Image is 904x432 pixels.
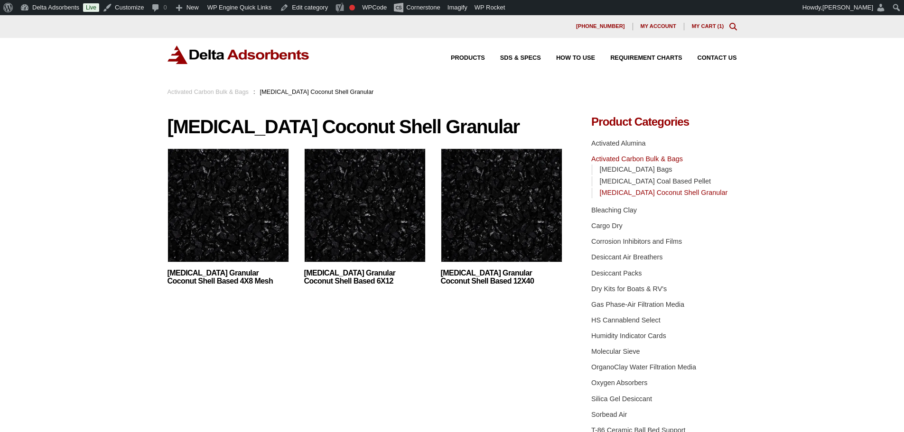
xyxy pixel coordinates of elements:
a: Molecular Sieve [591,348,640,355]
a: [PHONE_NUMBER] [568,23,633,30]
a: Oxygen Absorbers [591,379,647,386]
a: Products [436,55,485,61]
a: Live [83,3,99,12]
a: Activated Alumina [591,139,645,147]
a: [MEDICAL_DATA] Granular Coconut Shell Based 12X40 [441,269,562,285]
a: Desiccant Air Breathers [591,253,662,261]
a: How to Use [541,55,595,61]
span: [PHONE_NUMBER] [576,24,625,29]
div: Toggle Modal Content [729,23,737,30]
a: Humidity Indicator Cards [591,332,666,340]
a: My Cart (1) [692,23,724,29]
div: Focus keyphrase not set [349,5,355,10]
a: [MEDICAL_DATA] Coconut Shell Granular [599,189,727,196]
h4: Product Categories [591,116,736,128]
a: SDS & SPECS [485,55,541,61]
a: Sorbead Air [591,411,627,418]
span: : [253,88,255,95]
span: How to Use [556,55,595,61]
a: Gas Phase-Air Filtration Media [591,301,684,308]
a: OrganoClay Water Filtration Media [591,363,696,371]
a: Activated Carbon Bulk & Bags [591,155,683,163]
span: [MEDICAL_DATA] Coconut Shell Granular [260,88,373,95]
img: Activated Carbon Mesh Granular [441,148,562,267]
span: Contact Us [698,55,737,61]
a: Silica Gel Desiccant [591,395,652,403]
a: [MEDICAL_DATA] Coal Based Pellet [599,177,711,185]
a: Requirement Charts [595,55,682,61]
a: Cargo Dry [591,222,623,230]
a: [MEDICAL_DATA] Bags [599,165,672,173]
img: Delta Adsorbents [168,46,310,64]
span: My account [641,24,676,29]
a: Dry Kits for Boats & RV's [591,285,667,293]
a: My account [633,23,684,30]
a: Contact Us [682,55,737,61]
h1: [MEDICAL_DATA] Coconut Shell Granular [168,116,563,137]
span: [PERSON_NAME] [822,4,873,11]
span: Products [451,55,485,61]
a: Activated Carbon Bulk & Bags [168,88,249,95]
a: Corrosion Inhibitors and Films [591,238,682,245]
img: Activated Carbon Mesh Granular [168,148,289,267]
span: 1 [719,23,722,29]
a: [MEDICAL_DATA] Granular Coconut Shell Based 4X8 Mesh [168,269,289,285]
img: Activated Carbon Mesh Granular [304,148,426,267]
span: SDS & SPECS [500,55,541,61]
a: HS Cannablend Select [591,316,661,324]
a: Bleaching Clay [591,206,637,214]
a: [MEDICAL_DATA] Granular Coconut Shell Based 6X12 [304,269,426,285]
a: Desiccant Packs [591,269,642,277]
span: Requirement Charts [610,55,682,61]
